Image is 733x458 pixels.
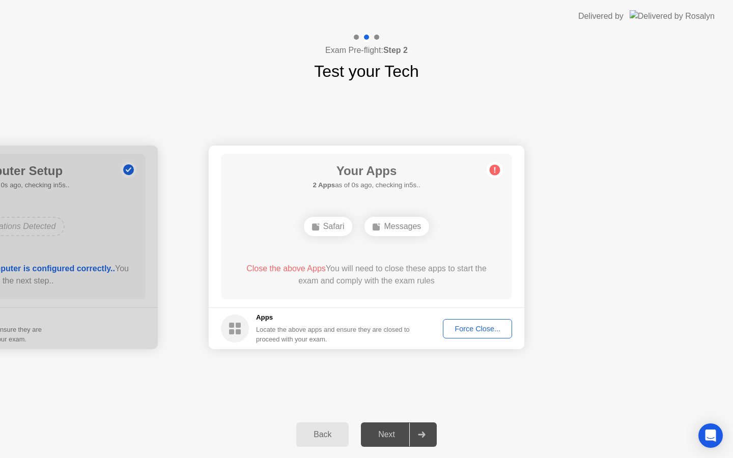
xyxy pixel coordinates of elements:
[630,10,715,22] img: Delivered by Rosalyn
[236,263,498,287] div: You will need to close these apps to start the exam and comply with the exam rules
[246,264,326,273] span: Close the above Apps
[313,162,420,180] h1: Your Apps
[364,430,409,439] div: Next
[364,217,429,236] div: Messages
[296,422,349,447] button: Back
[578,10,624,22] div: Delivered by
[313,180,420,190] h5: as of 0s ago, checking in5s..
[446,325,509,333] div: Force Close...
[304,217,353,236] div: Safari
[256,325,410,344] div: Locate the above apps and ensure they are closed to proceed with your exam.
[383,46,408,54] b: Step 2
[299,430,346,439] div: Back
[361,422,437,447] button: Next
[325,44,408,56] h4: Exam Pre-flight:
[443,319,512,338] button: Force Close...
[256,312,410,323] h5: Apps
[698,423,723,448] div: Open Intercom Messenger
[314,59,419,83] h1: Test your Tech
[313,181,335,189] b: 2 Apps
